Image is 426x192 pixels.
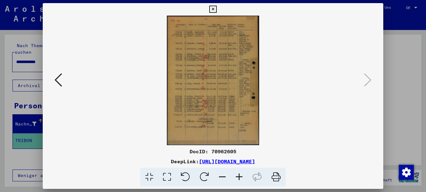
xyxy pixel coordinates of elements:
[199,158,255,165] a: [URL][DOMAIN_NAME]
[43,148,384,155] div: DocID: 70962605
[64,16,362,145] img: 002.jpg
[43,158,384,165] div: DeepLink:
[399,165,414,180] div: Zustimmung ändern
[399,165,414,180] img: Zustimmung ändern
